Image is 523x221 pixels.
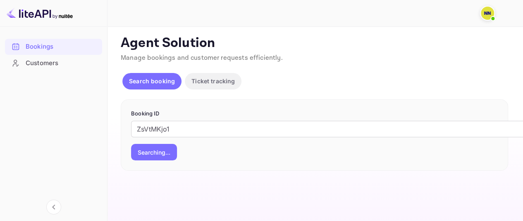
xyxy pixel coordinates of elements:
a: Customers [5,55,102,71]
span: Manage bookings and customer requests efficiently. [121,54,283,62]
div: Bookings [26,42,98,52]
div: Bookings [5,39,102,55]
p: Agent Solution [121,35,508,52]
p: Search booking [129,77,175,85]
button: Collapse navigation [46,200,61,214]
img: LiteAPI logo [7,7,73,20]
p: Booking ID [131,110,498,118]
div: Customers [26,59,98,68]
p: Ticket tracking [191,77,235,85]
a: Bookings [5,39,102,54]
button: Searching... [131,144,177,160]
img: N/A N/A [481,7,494,20]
